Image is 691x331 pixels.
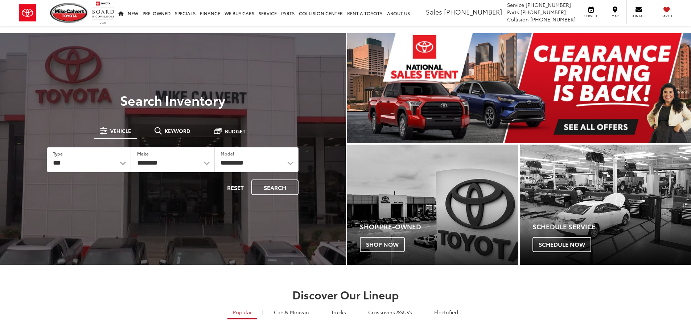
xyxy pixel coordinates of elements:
a: Schedule Service Schedule Now [520,145,691,265]
h3: Search Inventory [30,93,315,107]
a: Popular [227,306,257,319]
span: Contact [630,13,647,18]
img: Mike Calvert Toyota [50,3,89,23]
div: Toyota [347,145,518,265]
span: Map [607,13,623,18]
span: Keyword [165,128,190,133]
span: Service [507,1,524,8]
a: Shop Pre-Owned Shop Now [347,145,518,265]
a: Cars [268,306,314,318]
span: Crossovers & [368,308,400,316]
span: [PHONE_NUMBER] [530,16,576,23]
label: Make [137,150,149,157]
a: SUVs [363,306,418,318]
span: Sales [426,7,442,16]
h2: Discover Our Lineup [90,288,601,300]
a: Electrified [429,306,464,318]
span: Schedule Now [532,237,591,252]
label: Model [221,150,234,157]
span: Budget [225,129,246,134]
span: Vehicle [110,128,131,133]
span: Saved [659,13,675,18]
li: | [421,308,425,316]
span: Service [583,13,599,18]
h4: Schedule Service [532,223,691,230]
span: [PHONE_NUMBER] [526,1,571,8]
li: | [260,308,265,316]
span: Parts [507,8,519,16]
span: [PHONE_NUMBER] [444,7,502,16]
a: Trucks [326,306,351,318]
button: Reset [221,179,250,195]
h4: Shop Pre-Owned [360,223,518,230]
span: Shop Now [360,237,405,252]
span: & Minivan [285,308,309,316]
div: Toyota [520,145,691,265]
li: | [355,308,359,316]
span: [PHONE_NUMBER] [521,8,566,16]
button: Search [251,179,299,195]
li: | [318,308,322,316]
label: Type [53,150,63,157]
span: Collision [507,16,529,23]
